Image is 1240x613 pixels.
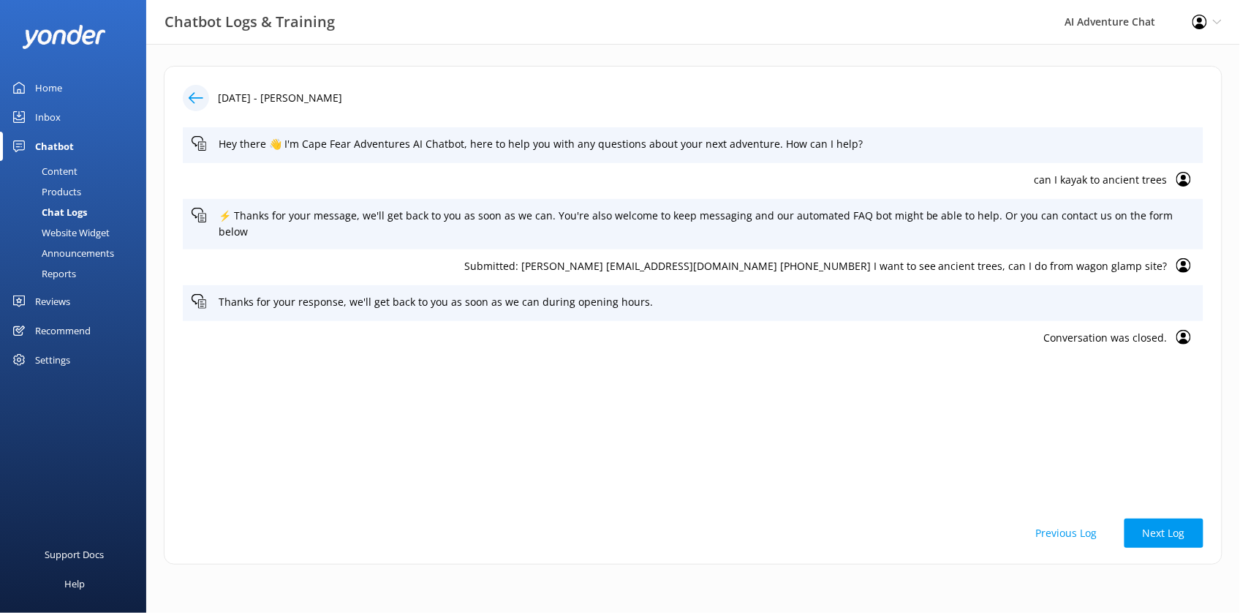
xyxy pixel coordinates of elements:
[219,136,1195,152] p: Hey there 👋 I'm Cape Fear Adventures AI Chatbot, here to help you with any questions about your n...
[22,25,106,49] img: yonder-white-logo.png
[9,222,146,243] a: Website Widget
[192,330,1168,346] p: Conversation was closed.
[35,102,61,132] div: Inbox
[9,222,110,243] div: Website Widget
[9,161,77,181] div: Content
[1124,519,1203,548] button: Next Log
[35,316,91,345] div: Recommend
[9,243,146,263] a: Announcements
[9,263,76,284] div: Reports
[9,243,114,263] div: Announcements
[35,345,70,375] div: Settings
[9,202,146,222] a: Chat Logs
[35,132,74,161] div: Chatbot
[9,263,146,284] a: Reports
[9,161,146,181] a: Content
[64,569,85,598] div: Help
[219,208,1195,241] p: ⚡ Thanks for your message, we'll get back to you as soon as we can. You're also welcome to keep m...
[1018,519,1116,548] button: Previous Log
[9,181,146,202] a: Products
[35,287,70,316] div: Reviews
[35,73,62,102] div: Home
[9,202,87,222] div: Chat Logs
[45,540,105,569] div: Support Docs
[219,294,1195,310] p: Thanks for your response, we'll get back to you as soon as we can during opening hours.
[165,10,335,34] h3: Chatbot Logs & Training
[192,172,1168,188] p: can I kayak to ancient trees
[218,90,342,106] p: [DATE] - [PERSON_NAME]
[192,258,1168,274] p: Submitted: [PERSON_NAME] [EMAIL_ADDRESS][DOMAIN_NAME] [PHONE_NUMBER] I want to see ancient trees,...
[9,181,81,202] div: Products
